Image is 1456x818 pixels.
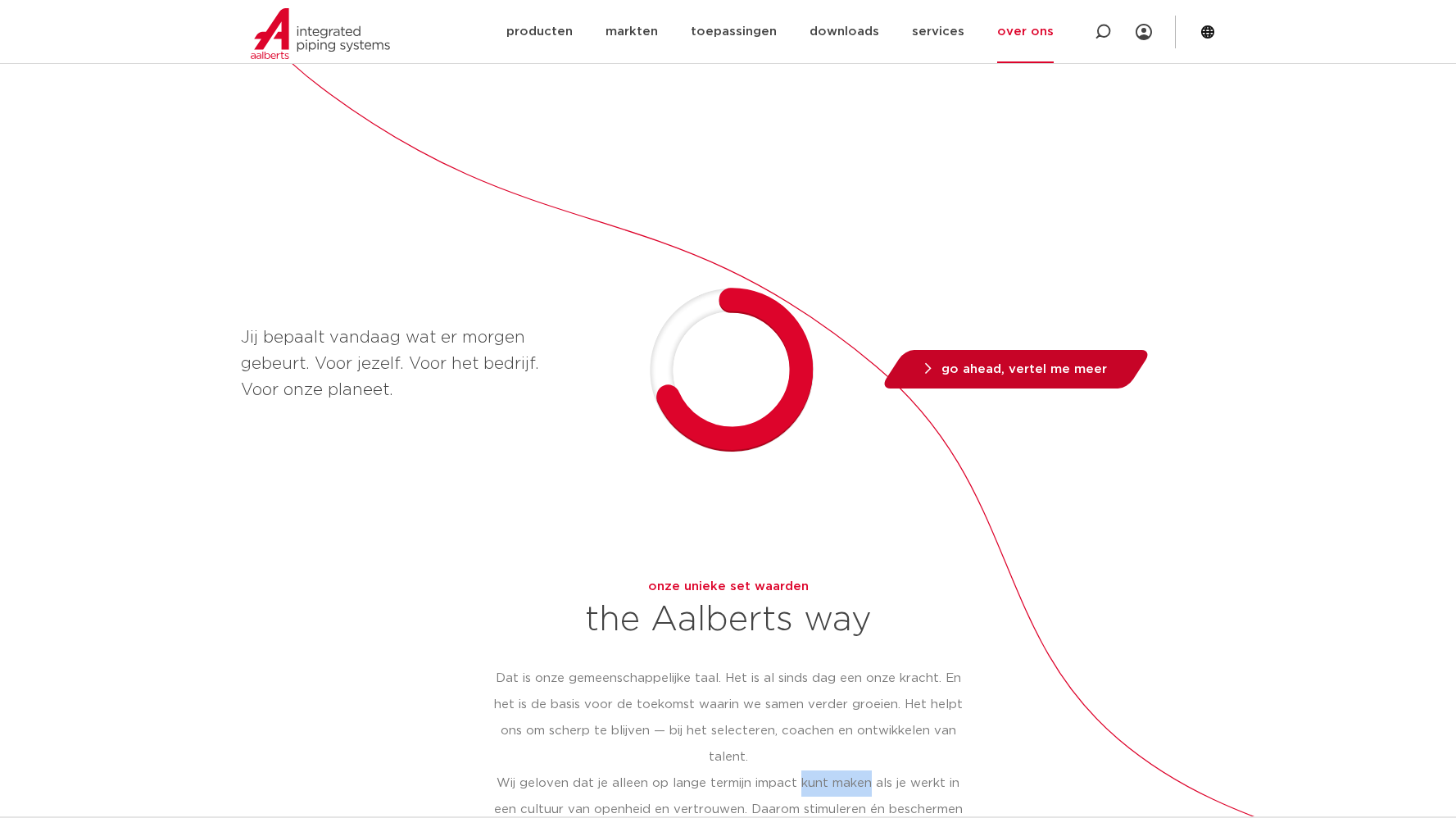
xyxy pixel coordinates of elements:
span: onze unieke set waarden [648,580,809,593]
h2: the Aalberts way [493,600,964,639]
p: Jij bepaalt vandaag wat er morgen gebeurt. Voor jezelf. Voor het bedrijf. Voor onze planeet. [241,325,576,403]
p: Dat is onze gemeenschappelijke taal. Het is al sinds dag een onze kracht. En het is de basis voor... [493,666,964,770]
span: go ahead, vertel me meer [941,363,1107,375]
a: go ahead, vertel me meer [879,350,1152,389]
